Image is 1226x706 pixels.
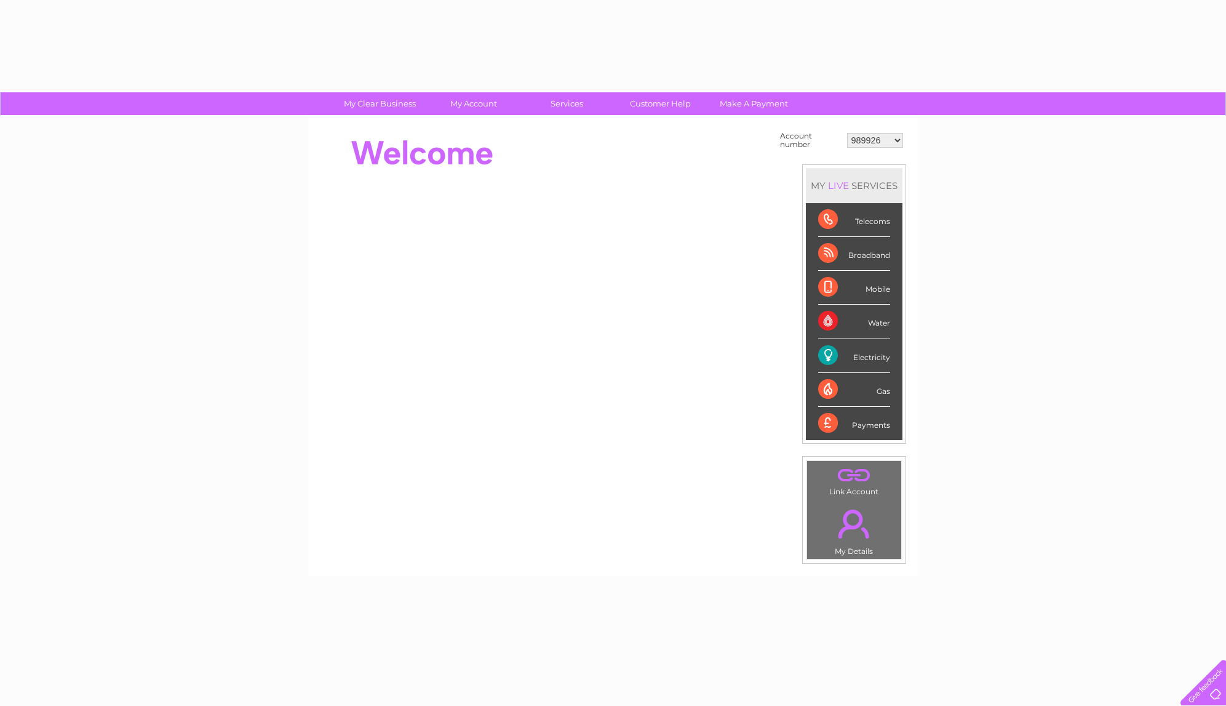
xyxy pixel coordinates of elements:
[806,460,902,499] td: Link Account
[818,271,890,305] div: Mobile
[806,168,902,203] div: MY SERVICES
[703,92,805,115] a: Make A Payment
[826,180,851,191] div: LIVE
[818,339,890,373] div: Electricity
[818,237,890,271] div: Broadband
[818,203,890,237] div: Telecoms
[810,464,898,486] a: .
[423,92,524,115] a: My Account
[516,92,618,115] a: Services
[806,499,902,560] td: My Details
[818,407,890,440] div: Payments
[818,373,890,407] div: Gas
[329,92,431,115] a: My Clear Business
[818,305,890,339] div: Water
[610,92,711,115] a: Customer Help
[777,129,844,152] td: Account number
[810,502,898,545] a: .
